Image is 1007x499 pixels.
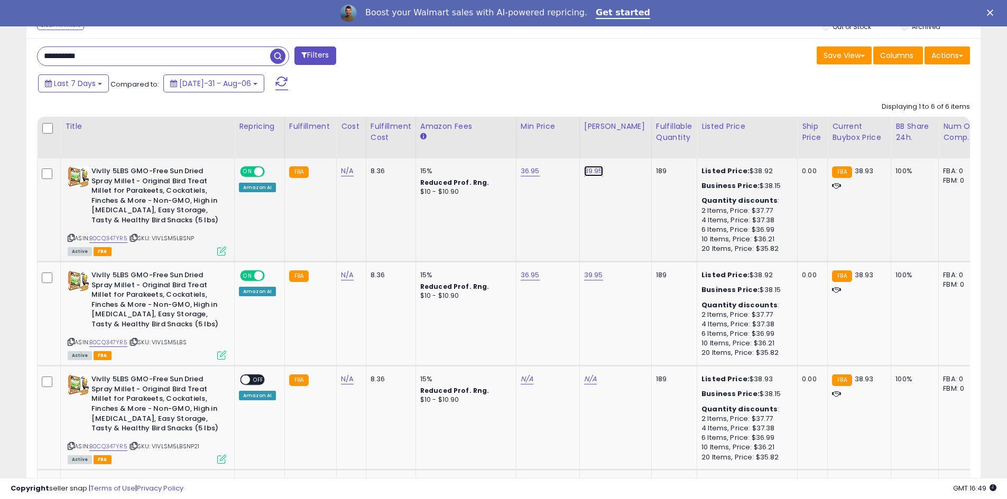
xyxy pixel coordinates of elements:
[701,423,789,433] div: 4 Items, Price: $37.38
[239,121,280,132] div: Repricing
[895,166,930,176] div: 100%
[701,196,789,205] div: :
[68,270,226,359] div: ASIN:
[596,7,650,19] a: Get started
[521,374,533,384] a: N/A
[832,374,852,386] small: FBA
[371,166,408,176] div: 8.36
[289,374,309,386] small: FBA
[701,215,789,225] div: 4 Items, Price: $37.38
[110,79,159,89] span: Compared to:
[289,121,332,132] div: Fulfillment
[90,483,135,493] a: Terms of Use
[68,247,92,256] span: All listings currently available for purchase on Amazon
[420,291,508,300] div: $10 - $10.90
[11,484,183,494] div: seller snap | |
[371,374,408,384] div: 8.36
[250,375,267,384] span: OFF
[420,270,508,280] div: 15%
[943,374,978,384] div: FBA: 0
[943,121,982,143] div: Num of Comp.
[701,181,760,191] b: Business Price:
[833,22,871,31] label: Out of Stock
[701,414,789,423] div: 2 Items, Price: $37.77
[68,374,89,396] img: 51+i0XfGBeL._SL40_.jpg
[94,247,112,256] span: FBA
[341,374,354,384] a: N/A
[701,270,789,280] div: $38.92
[289,270,309,282] small: FBA
[701,234,789,244] div: 10 Items, Price: $36.21
[701,195,778,205] b: Quantity discounts
[89,234,127,243] a: B0CQ347YR5
[701,285,760,295] b: Business Price:
[656,270,689,280] div: 189
[701,338,789,348] div: 10 Items, Price: $36.21
[584,121,647,132] div: [PERSON_NAME]
[129,442,200,450] span: | SKU: VIVLSM5LBSNP21
[701,181,789,191] div: $38.15
[241,167,254,176] span: ON
[129,234,194,242] span: | SKU: VIVLSM5LBSNP
[943,270,978,280] div: FBA: 0
[895,270,930,280] div: 100%
[656,166,689,176] div: 189
[802,121,823,143] div: Ship Price
[895,374,930,384] div: 100%
[420,178,489,187] b: Reduced Prof. Rng.
[882,102,970,112] div: Displaying 1 to 6 of 6 items
[341,166,354,176] a: N/A
[239,183,276,192] div: Amazon AI
[802,270,819,280] div: 0.00
[701,206,789,215] div: 2 Items, Price: $37.77
[420,396,508,404] div: $10 - $10.90
[68,351,92,360] span: All listings currently available for purchase on Amazon
[91,374,220,436] b: Vivlly 5LBS GMO-Free Sun Dried Spray Millet - Original Bird Treat Millet for Parakeets, Cockatiel...
[701,121,793,132] div: Listed Price
[701,389,789,399] div: $38.15
[701,453,789,462] div: 20 Items, Price: $35.82
[289,166,309,178] small: FBA
[68,374,226,463] div: ASIN:
[701,166,750,176] b: Listed Price:
[832,121,886,143] div: Current Buybox Price
[873,46,923,64] button: Columns
[701,374,789,384] div: $38.93
[701,285,789,295] div: $38.15
[701,389,760,399] b: Business Price:
[420,166,508,176] div: 15%
[371,270,408,280] div: 8.36
[263,271,280,280] span: OFF
[701,166,789,176] div: $38.92
[420,282,489,291] b: Reduced Prof. Rng.
[371,121,411,143] div: Fulfillment Cost
[584,166,603,176] a: 39.95
[137,483,183,493] a: Privacy Policy
[701,270,750,280] b: Listed Price:
[68,455,92,464] span: All listings currently available for purchase on Amazon
[701,319,789,329] div: 4 Items, Price: $37.38
[943,280,978,289] div: FBM: 0
[89,338,127,347] a: B0CQ347YR5
[420,374,508,384] div: 15%
[11,483,49,493] strong: Copyright
[656,374,689,384] div: 189
[68,166,226,255] div: ASIN:
[91,270,220,332] b: Vivlly 5LBS GMO-Free Sun Dried Spray Millet - Original Bird Treat Millet for Parakeets, Cockatiel...
[163,74,264,92] button: [DATE]-31 - Aug-06
[832,270,852,282] small: FBA
[239,391,276,400] div: Amazon AI
[701,300,778,310] b: Quantity discounts
[68,270,89,291] img: 51+i0XfGBeL._SL40_.jpg
[802,166,819,176] div: 0.00
[880,50,913,61] span: Columns
[701,442,789,452] div: 10 Items, Price: $36.21
[855,374,874,384] span: 38.93
[263,167,280,176] span: OFF
[365,7,587,18] div: Boost your Walmart sales with AI-powered repricing.
[241,271,254,280] span: ON
[656,121,692,143] div: Fulfillable Quantity
[521,121,575,132] div: Min Price
[38,74,109,92] button: Last 7 Days
[584,270,603,280] a: 39.95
